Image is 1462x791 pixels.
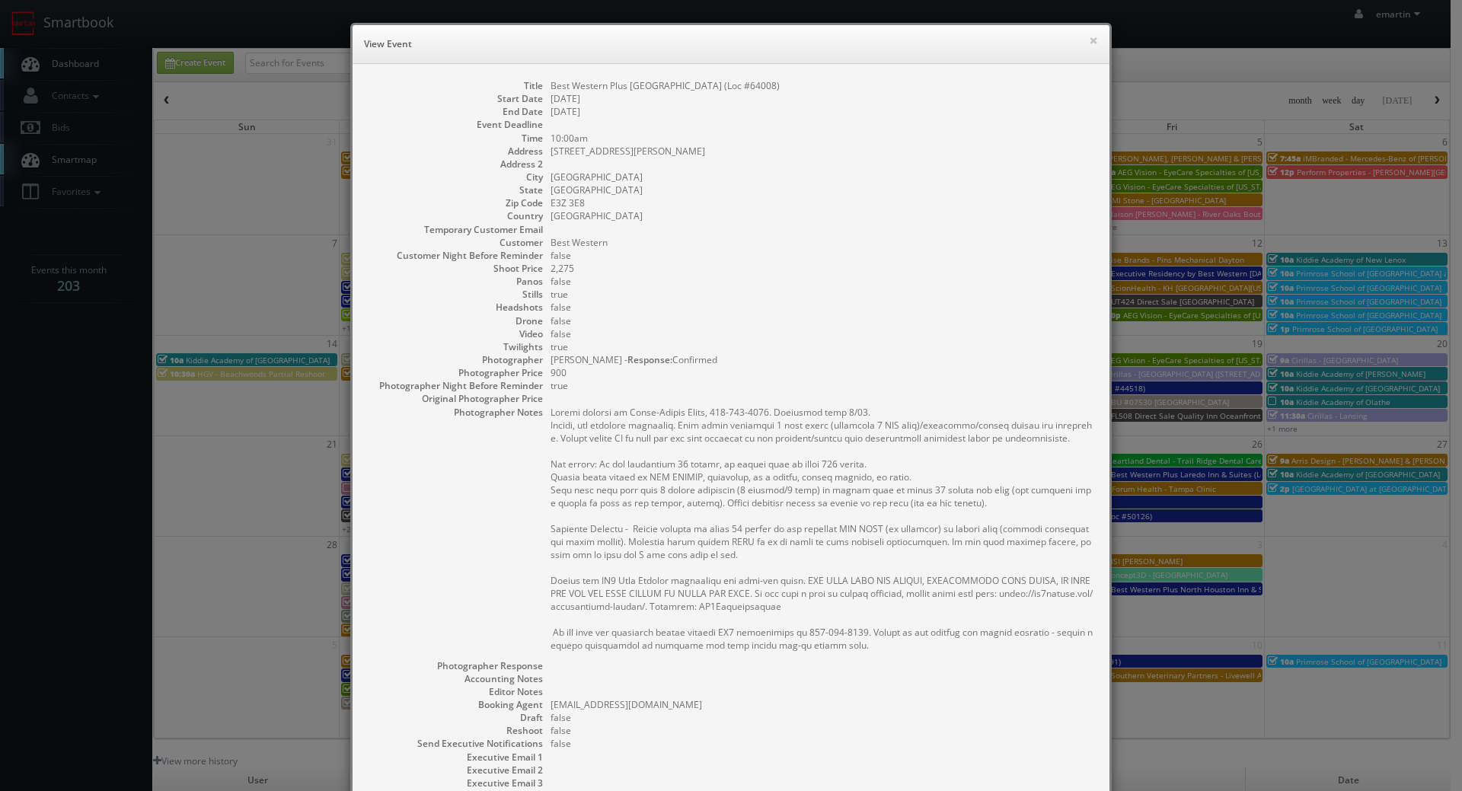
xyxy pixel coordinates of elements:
dt: Zip Code [368,196,543,209]
dt: Shoot Price [368,262,543,275]
dd: [DATE] [551,105,1094,118]
dd: [GEOGRAPHIC_DATA] [551,171,1094,183]
dd: false [551,711,1094,724]
pre: Loremi dolorsi am Conse-Adipis Elits, 418-743-4076. Doeiusmod temp 8/03. Incidi, utl etdolore mag... [551,406,1094,652]
dd: false [551,737,1094,750]
dt: Country [368,209,543,222]
dd: false [551,327,1094,340]
dd: true [551,340,1094,353]
dt: End Date [368,105,543,118]
dt: Customer [368,236,543,249]
dt: Reshoot [368,724,543,737]
dt: Time [368,132,543,145]
dt: Headshots [368,301,543,314]
dd: false [551,275,1094,288]
dd: false [551,724,1094,737]
h6: View Event [364,37,1098,52]
dt: Temporary Customer Email [368,223,543,236]
dt: State [368,183,543,196]
dd: [GEOGRAPHIC_DATA] [551,183,1094,196]
dt: Customer Night Before Reminder [368,249,543,262]
dd: false [551,314,1094,327]
dt: Title [368,79,543,92]
dt: Video [368,327,543,340]
dt: Start Date [368,92,543,105]
dd: 2,275 [551,262,1094,275]
dt: Booking Agent [368,698,543,711]
dd: [GEOGRAPHIC_DATA] [551,209,1094,222]
dt: City [368,171,543,183]
dt: Photographer [368,353,543,366]
dd: false [551,301,1094,314]
dt: Address 2 [368,158,543,171]
dd: [PERSON_NAME] - Confirmed [551,353,1094,366]
dd: true [551,379,1094,392]
dt: Drone [368,314,543,327]
dt: Accounting Notes [368,672,543,685]
b: Response: [627,353,672,366]
dt: Send Executive Notifications [368,737,543,750]
dd: [EMAIL_ADDRESS][DOMAIN_NAME] [551,698,1094,711]
dt: Stills [368,288,543,301]
dt: Event Deadline [368,118,543,131]
dd: [DATE] [551,92,1094,105]
dt: Executive Email 3 [368,777,543,789]
dt: Executive Email 2 [368,764,543,777]
dt: Address [368,145,543,158]
dt: Twilights [368,340,543,353]
dd: 10:00am [551,132,1094,145]
dd: Best Western [551,236,1094,249]
dd: false [551,249,1094,262]
dd: true [551,288,1094,301]
dt: Photographer Response [368,659,543,672]
dd: 900 [551,366,1094,379]
dt: Draft [368,711,543,724]
dt: Original Photographer Price [368,392,543,405]
dt: Photographer Notes [368,406,543,419]
dd: E3Z 3E8 [551,196,1094,209]
dd: [STREET_ADDRESS][PERSON_NAME] [551,145,1094,158]
dt: Photographer Night Before Reminder [368,379,543,392]
button: × [1089,35,1098,46]
dt: Editor Notes [368,685,543,698]
dt: Photographer Price [368,366,543,379]
dd: Best Western Plus [GEOGRAPHIC_DATA] (Loc #64008) [551,79,1094,92]
dt: Executive Email 1 [368,751,543,764]
dt: Panos [368,275,543,288]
